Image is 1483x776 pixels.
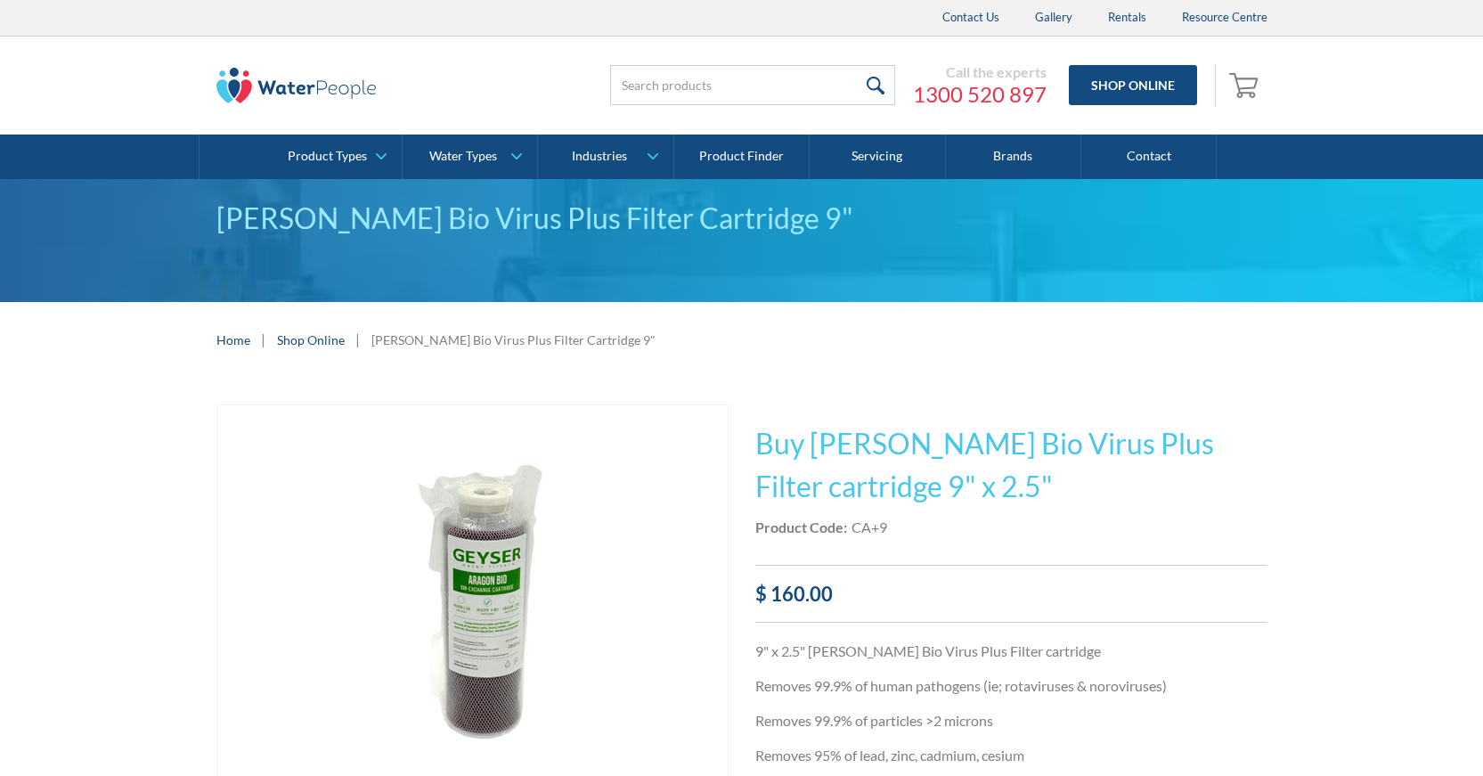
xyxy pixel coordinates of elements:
[755,422,1267,508] h1: Buy [PERSON_NAME] Bio Virus Plus Filter cartridge 9" x 2.5"
[1225,64,1267,107] a: Open cart
[538,135,672,179] a: Industries
[810,135,945,179] a: Servicing
[371,331,656,349] div: [PERSON_NAME] Bio Virus Plus Filter Cartridge 9"
[674,135,810,179] a: Product Finder
[610,65,895,105] input: Search products
[852,517,887,538] div: CA+9
[429,149,497,164] div: Water Types
[267,135,402,179] a: Product Types
[946,135,1081,179] a: Brands
[1081,135,1217,179] a: Contact
[913,81,1047,108] a: 1300 520 897
[755,641,1267,662] p: 9" x 2.5" [PERSON_NAME] Bio Virus Plus Filter cartridge
[755,579,1267,609] div: $ 160.00
[354,329,363,350] div: |
[216,197,1267,240] div: [PERSON_NAME] Bio Virus Plus Filter Cartridge 9"
[755,675,1267,697] p: Removes 99.9% of human pathogens (ie; rotaviruses & noroviruses)
[755,519,847,535] strong: Product Code:
[277,331,345,349] a: Shop Online
[216,68,377,103] img: The Water People
[572,149,627,164] div: Industries
[259,329,268,350] div: |
[403,135,537,179] a: Water Types
[1069,65,1197,105] a: Shop Online
[216,331,250,349] a: Home
[913,63,1047,81] div: Call the experts
[1229,70,1263,99] img: shopping cart
[755,710,1267,731] p: Removes 99.9% of particles >2 microns
[755,745,1267,766] p: Removes 95% of lead, zinc, cadmium, cesium
[1340,687,1483,776] iframe: podium webchat widget bubble
[288,149,367,164] div: Product Types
